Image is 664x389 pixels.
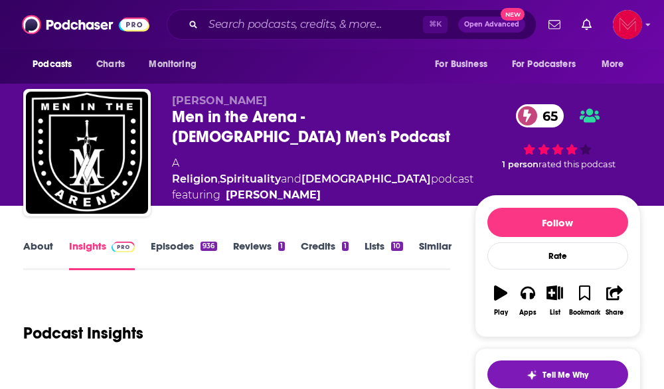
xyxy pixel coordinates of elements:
button: Follow [487,208,628,237]
span: For Business [435,55,487,74]
span: 65 [529,104,564,127]
div: Bookmark [569,309,600,317]
a: Jim Ramos [226,187,321,203]
img: tell me why sparkle [527,370,537,380]
span: Open Advanced [464,21,519,28]
span: , [218,173,220,185]
div: 10 [391,242,402,251]
div: 1 [278,242,285,251]
div: Apps [519,309,537,317]
img: User Profile [613,10,642,39]
button: Apps [515,277,542,325]
span: For Podcasters [512,55,576,74]
a: Spirituality [220,173,281,185]
a: Similar [419,240,452,270]
input: Search podcasts, credits, & more... [203,14,423,35]
a: InsightsPodchaser Pro [69,240,135,270]
div: List [550,309,560,317]
div: Share [606,309,623,317]
img: Men in the Arena - Christian Men's Podcast [26,92,148,214]
span: 1 person [502,159,539,169]
button: Show profile menu [613,10,642,39]
span: Charts [96,55,125,74]
button: Bookmark [568,277,601,325]
span: Logged in as Pamelamcclure [613,10,642,39]
button: open menu [592,52,641,77]
span: ⌘ K [423,16,448,33]
a: Credits1 [301,240,349,270]
button: Open AdvancedNew [458,17,525,33]
a: Show notifications dropdown [576,13,597,36]
a: [DEMOGRAPHIC_DATA] [301,173,431,185]
span: and [281,173,301,185]
button: tell me why sparkleTell Me Why [487,360,628,388]
span: [PERSON_NAME] [172,94,267,107]
button: Play [487,277,515,325]
button: open menu [23,52,89,77]
span: Podcasts [33,55,72,74]
button: Share [601,277,628,325]
div: Rate [487,242,628,270]
span: New [501,8,525,21]
button: open menu [503,52,595,77]
a: Lists10 [365,240,402,270]
button: open menu [139,52,213,77]
span: More [602,55,624,74]
button: open menu [426,52,504,77]
a: Episodes936 [151,240,216,270]
div: 936 [201,242,216,251]
div: 1 [342,242,349,251]
span: featuring [172,187,475,203]
a: About [23,240,53,270]
div: Play [494,309,508,317]
span: rated this podcast [539,159,616,169]
div: A podcast [172,155,475,203]
div: Search podcasts, credits, & more... [167,9,537,40]
a: 65 [516,104,564,127]
span: Tell Me Why [542,370,588,380]
a: Charts [88,52,133,77]
a: Religion [172,173,218,185]
button: List [541,277,568,325]
span: Monitoring [149,55,196,74]
a: Reviews1 [233,240,285,270]
img: Podchaser Pro [112,242,135,252]
div: 65 1 personrated this podcast [475,94,641,179]
img: Podchaser - Follow, Share and Rate Podcasts [22,12,149,37]
a: Show notifications dropdown [543,13,566,36]
h1: Podcast Insights [23,323,143,343]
